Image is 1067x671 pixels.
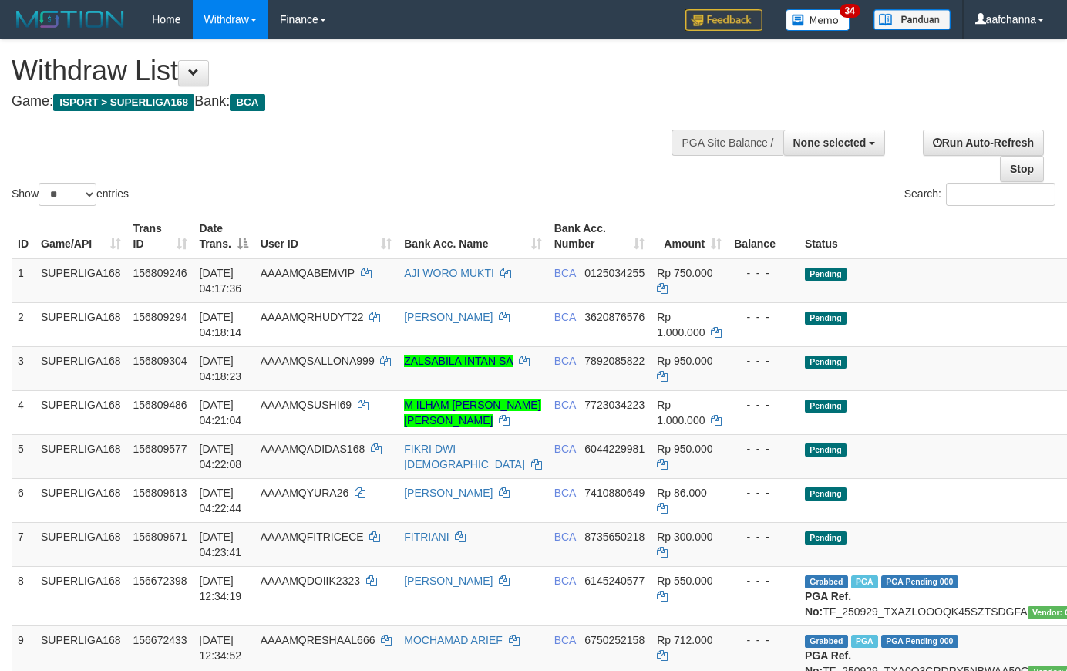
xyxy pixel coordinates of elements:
span: AAAAMQRESHAAL666 [261,634,375,646]
span: Copy 0125034255 to clipboard [584,267,645,279]
span: 156672433 [133,634,187,646]
th: ID [12,214,35,258]
span: Grabbed [805,575,848,588]
span: 156809486 [133,399,187,411]
span: 156672398 [133,575,187,587]
a: [PERSON_NAME] [404,487,493,499]
span: Grabbed [805,635,848,648]
span: [DATE] 12:34:52 [200,634,242,662]
span: [DATE] 04:21:04 [200,399,242,427]
div: PGA Site Balance / [672,130,783,156]
label: Show entries [12,183,129,206]
div: - - - [734,441,793,457]
th: Balance [728,214,799,258]
span: Copy 3620876576 to clipboard [584,311,645,323]
span: BCA [554,634,576,646]
b: PGA Ref. No: [805,590,851,618]
span: Rp 712.000 [657,634,712,646]
th: Date Trans.: activate to sort column descending [194,214,254,258]
span: AAAAMQYURA26 [261,487,348,499]
td: 6 [12,478,35,522]
span: BCA [554,487,576,499]
a: M ILHAM [PERSON_NAME] [PERSON_NAME] [404,399,540,427]
span: 156809577 [133,443,187,455]
span: AAAAMQSUSHI69 [261,399,352,411]
a: FITRIANI [404,531,449,543]
img: panduan.png [873,9,951,30]
td: SUPERLIGA168 [35,390,127,434]
th: User ID: activate to sort column ascending [254,214,398,258]
span: 156809294 [133,311,187,323]
span: BCA [554,575,576,587]
span: None selected [793,137,867,149]
span: Rp 550.000 [657,575,712,587]
span: BCA [554,355,576,367]
span: 156809671 [133,531,187,543]
span: [DATE] 04:22:44 [200,487,242,514]
div: - - - [734,485,793,501]
a: Stop [1000,156,1044,182]
span: Pending [805,268,847,281]
span: Copy 8735650218 to clipboard [584,531,645,543]
span: PGA Pending [881,575,958,588]
span: [DATE] 04:23:41 [200,531,242,558]
span: Copy 6750252158 to clipboard [584,634,645,646]
td: SUPERLIGA168 [35,258,127,303]
td: SUPERLIGA168 [35,478,127,522]
span: BCA [554,267,576,279]
span: BCA [554,443,576,455]
span: [DATE] 04:22:08 [200,443,242,470]
img: Button%20Memo.svg [786,9,850,31]
span: Pending [805,312,847,325]
span: Rp 300.000 [657,531,712,543]
td: 7 [12,522,35,566]
span: Rp 86.000 [657,487,707,499]
img: MOTION_logo.png [12,8,129,31]
th: Bank Acc. Name: activate to sort column ascending [398,214,547,258]
span: BCA [554,531,576,543]
a: ZALSABILA INTAN SA [404,355,513,367]
span: AAAAMQRHUDYT22 [261,311,364,323]
td: SUPERLIGA168 [35,346,127,390]
td: 8 [12,566,35,625]
a: Run Auto-Refresh [923,130,1044,156]
span: [DATE] 04:18:14 [200,311,242,339]
span: AAAAMQDOIIK2323 [261,575,360,587]
span: ISPORT > SUPERLIGA168 [53,94,194,111]
input: Search: [946,183,1055,206]
div: - - - [734,353,793,369]
th: Bank Acc. Number: activate to sort column ascending [548,214,651,258]
h1: Withdraw List [12,56,696,86]
select: Showentries [39,183,96,206]
span: [DATE] 04:17:36 [200,267,242,295]
div: - - - [734,529,793,545]
div: - - - [734,309,793,325]
span: [DATE] 12:34:19 [200,575,242,602]
span: BCA [554,311,576,323]
img: Feedback.jpg [685,9,762,31]
div: - - - [734,397,793,413]
span: Rp 950.000 [657,355,712,367]
span: Rp 750.000 [657,267,712,279]
span: Copy 7892085822 to clipboard [584,355,645,367]
td: 5 [12,434,35,478]
a: MOCHAMAD ARIEF [404,634,503,646]
span: Pending [805,443,847,457]
span: Pending [805,356,847,369]
th: Amount: activate to sort column ascending [651,214,728,258]
td: SUPERLIGA168 [35,302,127,346]
span: Pending [805,400,847,413]
a: FIKRI DWI [DEMOGRAPHIC_DATA] [404,443,525,470]
td: 3 [12,346,35,390]
span: 156809304 [133,355,187,367]
span: 156809246 [133,267,187,279]
span: Rp 1.000.000 [657,311,705,339]
span: BCA [554,399,576,411]
span: BCA [230,94,264,111]
td: SUPERLIGA168 [35,434,127,478]
span: Copy 6044229981 to clipboard [584,443,645,455]
td: SUPERLIGA168 [35,566,127,625]
div: - - - [734,573,793,588]
td: 2 [12,302,35,346]
span: [DATE] 04:18:23 [200,355,242,383]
